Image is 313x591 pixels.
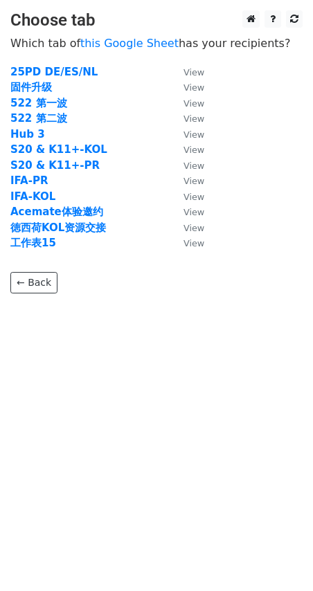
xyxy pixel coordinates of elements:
[10,174,48,187] a: IFA-PR
[184,238,204,248] small: View
[184,113,204,124] small: View
[170,128,204,140] a: View
[10,221,106,234] a: 徳西荷KOL资源交接
[184,129,204,140] small: View
[10,190,55,203] a: IFA-KOL
[184,67,204,78] small: View
[184,98,204,109] small: View
[10,66,98,78] a: 25PD DE/ES/NL
[170,190,204,203] a: View
[170,174,204,187] a: View
[10,159,100,172] a: S20 & K11+-PR
[184,207,204,217] small: View
[170,97,204,109] a: View
[170,206,204,218] a: View
[170,237,204,249] a: View
[170,112,204,125] a: View
[10,143,107,156] a: S20 & K11+-KOL
[10,10,303,30] h3: Choose tab
[80,37,179,50] a: this Google Sheet
[184,82,204,93] small: View
[170,81,204,93] a: View
[170,143,204,156] a: View
[10,206,103,218] a: Acemate体验邀约
[170,66,204,78] a: View
[10,97,67,109] a: 522 第一波
[184,145,204,155] small: View
[10,128,45,140] a: Hub 3
[184,192,204,202] small: View
[184,223,204,233] small: View
[10,36,303,51] p: Which tab of has your recipients?
[170,159,204,172] a: View
[184,176,204,186] small: View
[10,272,57,293] a: ← Back
[170,221,204,234] a: View
[10,112,67,125] a: 522 第二波
[10,237,56,249] a: 工作表15
[184,161,204,171] small: View
[10,81,52,93] a: 固件升级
